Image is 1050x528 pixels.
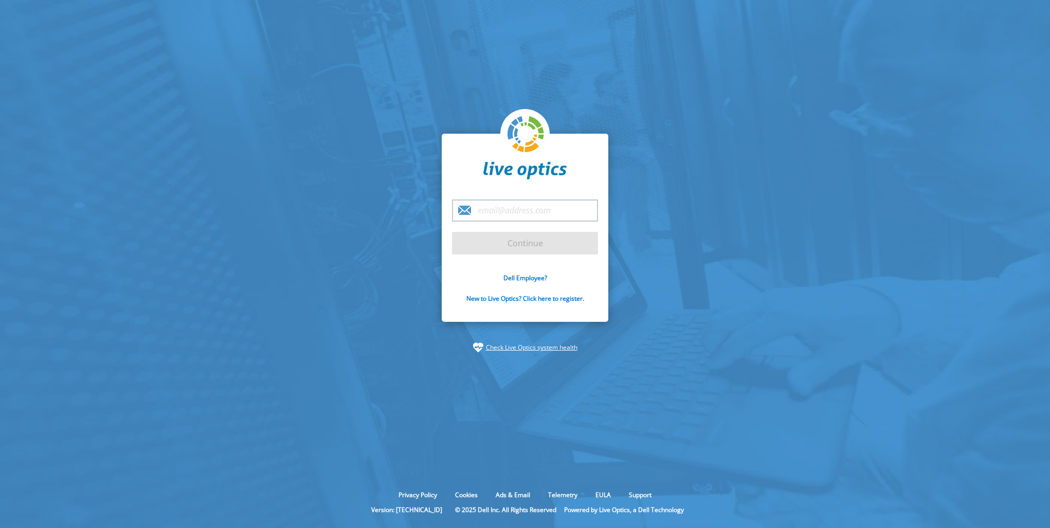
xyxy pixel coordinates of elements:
[508,116,545,153] img: liveoptics-logo.svg
[564,505,684,514] li: Powered by Live Optics, a Dell Technology
[473,342,483,353] img: status-check-icon.svg
[391,490,445,499] a: Privacy Policy
[486,342,577,353] a: Check Live Optics system health
[488,490,538,499] a: Ads & Email
[450,505,562,514] li: © 2025 Dell Inc. All Rights Reserved
[366,505,447,514] li: Version: [TECHNICAL_ID]
[452,199,598,222] input: email@address.com
[503,274,547,282] a: Dell Employee?
[621,490,659,499] a: Support
[483,161,567,180] img: liveoptics-word.svg
[466,294,584,303] a: New to Live Optics? Click here to register.
[540,490,585,499] a: Telemetry
[588,490,619,499] a: EULA
[447,490,485,499] a: Cookies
